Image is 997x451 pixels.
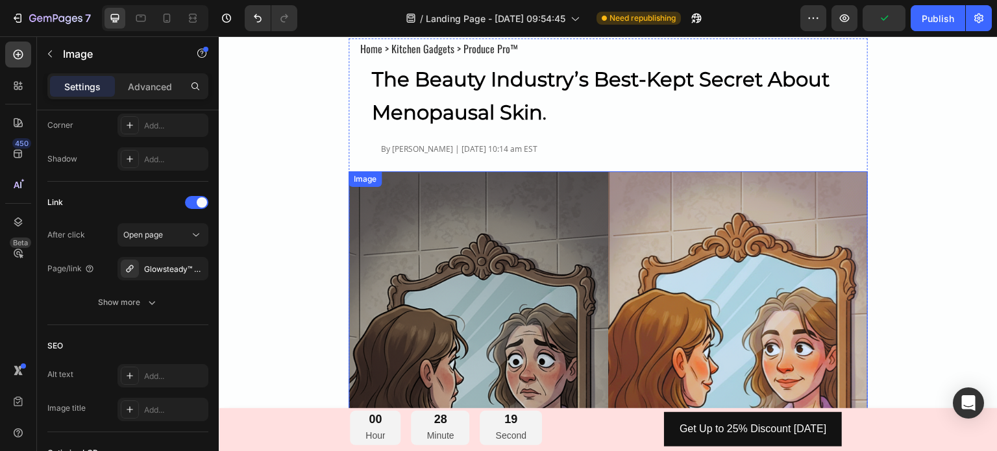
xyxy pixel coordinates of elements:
strong: . [324,66,328,88]
div: Open Intercom Messenger [953,387,984,419]
div: After click [47,229,85,241]
span: / [420,12,423,25]
p: Second [277,391,307,408]
div: Show more [98,296,158,309]
span: Need republishing [609,12,676,24]
p: 7 [85,10,91,26]
div: Corner [47,119,73,131]
button: Publish [911,5,965,31]
p: By [PERSON_NAME] | [DATE] 10:14 am EST [162,106,501,134]
button: <p>Get Up to 25% Discount Today</p> [445,376,623,410]
div: Add... [144,120,205,132]
p: Settings [64,80,101,93]
div: Image title [47,402,86,414]
div: 19 [277,376,307,391]
div: Shadow [47,153,77,165]
div: Image [132,137,160,149]
strong: The Beauty Industry’s Best-Kept Secret About Menopausal Skin [153,30,611,88]
button: Open page [117,223,208,247]
button: Show more [47,291,208,314]
iframe: Design area [219,36,997,451]
span: Open page [123,230,163,239]
p: Get Up to 25% Discount [DATE] [461,384,608,402]
div: Page/link [47,263,95,274]
div: Alt text [47,369,73,380]
div: Add... [144,371,205,382]
div: Add... [144,154,205,165]
div: SEO [47,340,63,352]
p: Home > Kitchen Gadgets > Produce Pro™ [142,3,648,22]
p: Image [63,46,173,62]
button: 7 [5,5,97,31]
div: Beta [10,238,31,248]
div: Undo/Redo [245,5,297,31]
div: Glowsteady™ Heat-Smart™ Red Light Wand [144,263,205,275]
div: 450 [12,138,31,149]
div: Link [47,197,63,208]
p: Advanced [128,80,172,93]
div: Add... [144,404,205,416]
div: Publish [922,12,954,25]
span: Landing Page - [DATE] 09:54:45 [426,12,565,25]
